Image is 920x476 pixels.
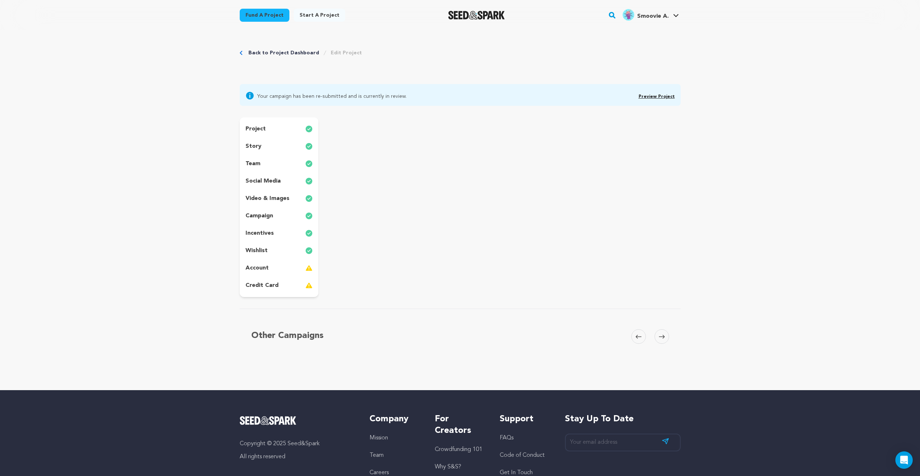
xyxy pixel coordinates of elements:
input: Your email address [565,434,681,451]
button: project [240,123,319,135]
p: team [246,159,260,168]
a: Mission [370,435,388,441]
img: 3e4a48f477ea2e1c.jpg [623,9,634,21]
h5: Company [370,413,420,425]
img: check-circle-full.svg [305,212,313,220]
div: Smoovie A.'s Profile [623,9,669,21]
button: story [240,141,319,152]
a: Get In Touch [500,470,533,476]
div: Open Intercom Messenger [895,451,913,469]
a: Start a project [294,9,345,22]
a: Edit Project [331,49,362,57]
p: project [246,125,266,133]
a: FAQs [500,435,513,441]
img: check-circle-full.svg [305,229,313,238]
p: campaign [246,212,273,220]
a: Careers [370,470,389,476]
p: account [246,264,269,272]
button: team [240,158,319,170]
img: warning-full.svg [305,281,313,290]
p: social media [246,177,281,185]
p: wishlist [246,246,268,255]
span: Smoovie A. [637,13,669,19]
a: Smoovie A.'s Profile [621,8,680,21]
img: check-circle-full.svg [305,177,313,185]
a: Preview Project [639,95,675,99]
span: Your campaign has been re-submitted and is currently in review. [257,91,407,100]
p: incentives [246,229,274,238]
h5: Stay up to date [565,413,681,425]
h5: Support [500,413,550,425]
a: Seed&Spark Homepage [448,11,505,20]
img: check-circle-full.svg [305,159,313,168]
span: Smoovie A.'s Profile [621,8,680,23]
p: All rights reserved [240,452,355,461]
button: video & images [240,193,319,204]
button: campaign [240,210,319,222]
img: Seed&Spark Logo Dark Mode [448,11,505,20]
p: story [246,142,261,151]
a: Code of Conduct [500,452,545,458]
h5: For Creators [435,413,485,437]
div: Breadcrumb [240,49,362,57]
h5: Other Campaigns [251,329,323,342]
img: check-circle-full.svg [305,246,313,255]
img: check-circle-full.svg [305,125,313,133]
button: social media [240,175,319,187]
p: video & images [246,194,289,203]
img: check-circle-full.svg [305,142,313,151]
a: Why S&S? [435,464,461,470]
img: warning-full.svg [305,264,313,272]
button: wishlist [240,245,319,256]
p: credit card [246,281,279,290]
img: check-circle-full.svg [305,194,313,203]
img: Seed&Spark Logo [240,416,297,425]
a: Team [370,452,384,458]
button: credit card [240,280,319,291]
a: Back to Project Dashboard [248,49,319,57]
button: incentives [240,227,319,239]
button: account [240,262,319,274]
p: Copyright © 2025 Seed&Spark [240,439,355,448]
a: Crowdfunding 101 [435,447,482,452]
a: Fund a project [240,9,289,22]
a: Seed&Spark Homepage [240,416,355,425]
